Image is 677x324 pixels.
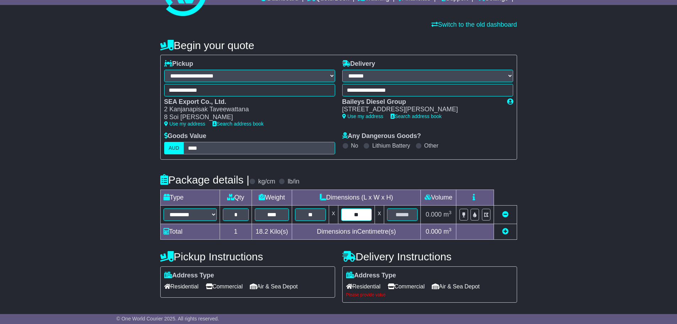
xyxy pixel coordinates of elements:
label: No [351,142,358,149]
td: 1 [220,224,252,239]
div: [STREET_ADDRESS][PERSON_NAME] [342,106,500,113]
div: Baileys Diesel Group [342,98,500,106]
span: 0.000 [426,211,442,218]
td: Weight [252,190,292,205]
span: Residential [164,281,199,292]
span: m [444,228,452,235]
td: Dimensions (L x W x H) [292,190,421,205]
td: Qty [220,190,252,205]
label: lb/in [288,178,299,186]
h4: Delivery Instructions [342,251,517,262]
td: Kilo(s) [252,224,292,239]
label: Any Dangerous Goods? [342,132,421,140]
td: Type [160,190,220,205]
label: Address Type [164,272,214,280]
span: 18.2 [256,228,268,235]
span: Commercial [388,281,425,292]
div: Please provide value [346,292,513,297]
label: Pickup [164,60,193,68]
td: Volume [421,190,456,205]
label: Other [424,142,439,149]
span: Residential [346,281,381,292]
h4: Pickup Instructions [160,251,335,262]
label: Lithium Battery [372,142,410,149]
div: SEA Export Co., Ltd. [164,98,328,106]
span: © One World Courier 2025. All rights reserved. [117,316,219,322]
a: Switch to the old dashboard [431,21,517,28]
span: m [444,211,452,218]
a: Add new item [502,228,509,235]
div: 2 Kanjanapisak Taveewattana [164,106,328,113]
a: Search address book [213,121,264,127]
label: kg/cm [258,178,275,186]
div: 8 Soi [PERSON_NAME] [164,113,328,121]
label: AUD [164,142,184,154]
td: Total [160,224,220,239]
td: x [375,205,384,224]
td: x [329,205,338,224]
h4: Begin your quote [160,39,517,51]
label: Address Type [346,272,396,280]
span: Commercial [206,281,243,292]
sup: 3 [449,227,452,232]
a: Search address book [391,113,442,119]
label: Delivery [342,60,375,68]
a: Use my address [164,121,205,127]
label: Goods Value [164,132,206,140]
span: Air & Sea Depot [432,281,480,292]
a: Remove this item [502,211,509,218]
span: Air & Sea Depot [250,281,298,292]
sup: 3 [449,210,452,215]
h4: Package details | [160,174,249,186]
a: Use my address [342,113,383,119]
td: Dimensions in Centimetre(s) [292,224,421,239]
span: 0.000 [426,228,442,235]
